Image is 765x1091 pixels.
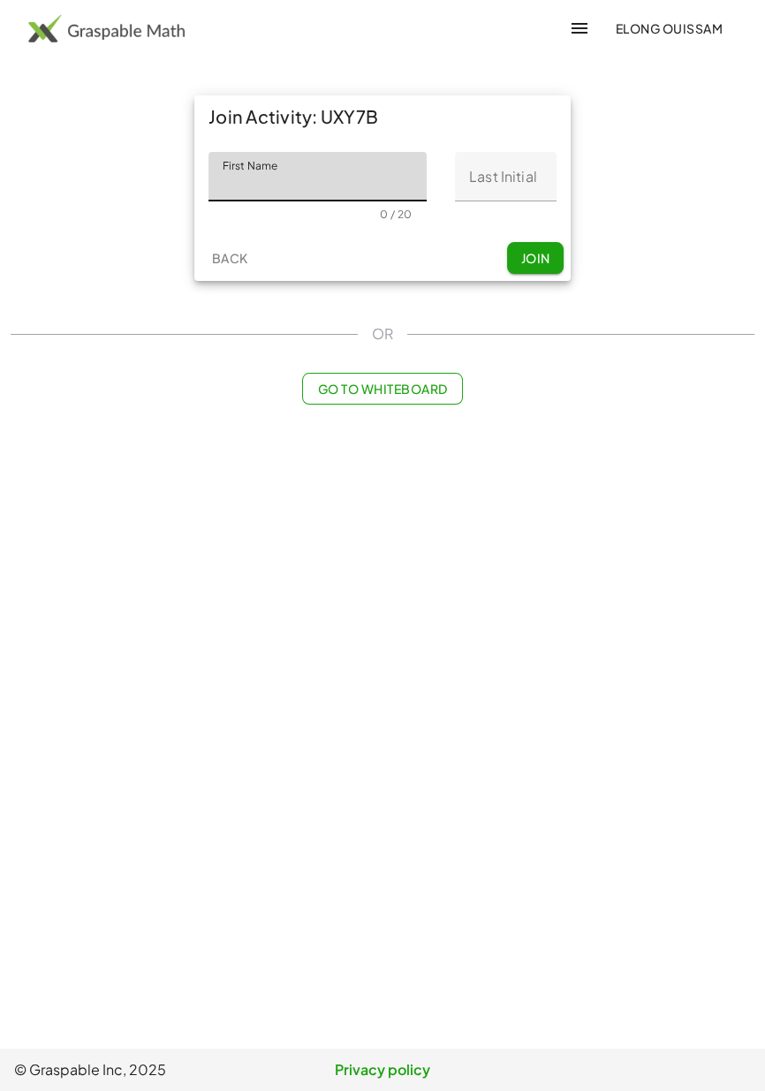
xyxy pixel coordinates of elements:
[14,1059,260,1080] span: © Graspable Inc, 2025
[260,1059,505,1080] a: Privacy policy
[520,250,549,266] span: Join
[507,242,564,274] button: Join
[317,381,447,397] span: Go to Whiteboard
[194,95,571,138] div: Join Activity: UXY7B
[601,12,737,44] button: ELONG Ouissam
[615,20,723,36] span: ELONG Ouissam
[302,373,462,405] button: Go to Whiteboard
[201,242,258,274] button: Back
[372,323,393,345] span: OR
[211,250,247,266] span: Back
[380,208,412,221] div: 0 / 20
